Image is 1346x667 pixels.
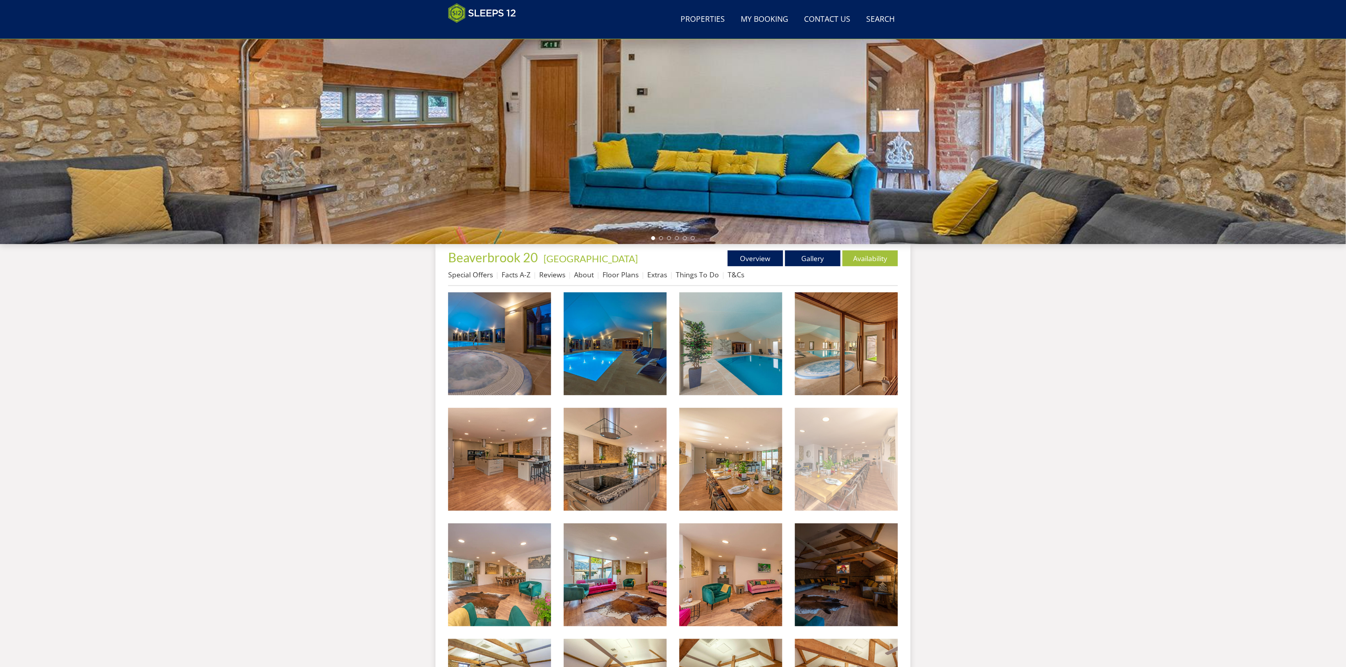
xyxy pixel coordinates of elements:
[564,408,667,511] img: Beaverbrook 20 - The open plan living space is enormous - get together, be happy!
[679,523,782,626] img: Beaverbrook 20 - Sit and chat before dinner
[603,270,639,279] a: Floor Plans
[448,3,516,23] img: Sleeps 12
[564,523,667,626] img: Beaverbrook 20 - A colourful snug area at the end of the vast living/entertaining space
[448,250,538,265] span: Beaverbrook 20
[539,270,565,279] a: Reviews
[502,270,530,279] a: Facts A-Z
[448,523,551,626] img: Beaverbrook 20 - Light and airy, stylish and colourful
[795,292,898,395] img: Beaverbrook 20 - At the end of the spa hall, a sauna with room for 8
[647,270,667,279] a: Extras
[738,11,791,28] a: My Booking
[448,270,493,279] a: Special Offers
[842,250,898,266] a: Availability
[574,270,594,279] a: About
[795,523,898,626] img: Beaverbrook 20 - The living room/movie room was made for family film nights
[728,250,783,266] a: Overview
[785,250,840,266] a: Gallery
[448,408,551,511] img: Beaverbrook 20 - The kitchen is spacious and well equipped for your self catering group holiday
[448,292,551,395] img: Beaverbrook 20 - Large holiday house with private indoor pool and hot tub
[679,408,782,511] img: Beaverbrook 20 - A long dining table seats all for celebration feasts
[677,11,728,28] a: Properties
[728,270,744,279] a: T&Cs
[444,28,527,34] iframe: Customer reviews powered by Trustpilot
[676,270,719,279] a: Things To Do
[795,408,898,511] img: Beaverbrook 20 - Hire tried and tested caterers to come in and create a birthday feast for you
[679,292,782,395] img: Beaverbrook 20 - The spa hall is exclusively yours for the whole of your stay
[544,253,638,264] a: [GEOGRAPHIC_DATA]
[540,253,638,264] span: -
[448,250,540,265] a: Beaverbrook 20
[863,11,898,28] a: Search
[801,11,854,28] a: Contact Us
[564,292,667,395] img: Beaverbrook 20 - Holiday house for groups with private pool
